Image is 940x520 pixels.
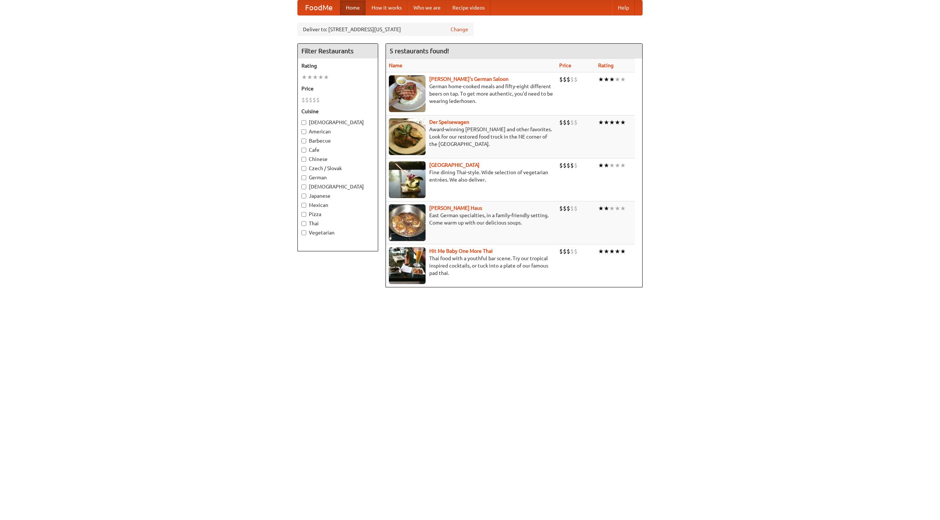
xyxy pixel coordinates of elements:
img: babythai.jpg [389,247,426,284]
li: $ [559,75,563,83]
li: $ [563,247,567,255]
input: Japanese [301,194,306,198]
li: $ [559,204,563,212]
h5: Price [301,85,374,92]
label: Czech / Slovak [301,165,374,172]
label: Thai [301,220,374,227]
input: American [301,129,306,134]
input: Pizza [301,212,306,217]
div: Deliver to: [STREET_ADDRESS][US_STATE] [297,23,474,36]
a: Change [451,26,468,33]
img: speisewagen.jpg [389,118,426,155]
label: Pizza [301,211,374,218]
li: $ [309,96,312,104]
li: ★ [620,204,626,212]
li: ★ [609,118,615,126]
label: Barbecue [301,137,374,144]
label: Chinese [301,155,374,163]
a: Who we are [408,0,446,15]
li: $ [559,161,563,169]
input: Thai [301,221,306,226]
li: ★ [598,161,604,169]
h5: Cuisine [301,108,374,115]
li: $ [570,161,574,169]
li: $ [559,118,563,126]
li: $ [301,96,305,104]
li: ★ [301,73,307,81]
li: ★ [609,247,615,255]
li: $ [563,204,567,212]
a: Hit Me Baby One More Thai [429,248,493,254]
label: [DEMOGRAPHIC_DATA] [301,119,374,126]
li: ★ [323,73,329,81]
li: ★ [620,161,626,169]
a: [GEOGRAPHIC_DATA] [429,162,480,168]
li: $ [563,75,567,83]
li: $ [567,118,570,126]
li: $ [305,96,309,104]
li: ★ [609,204,615,212]
a: [PERSON_NAME] Haus [429,205,482,211]
li: $ [574,161,578,169]
input: Vegetarian [301,230,306,235]
a: Der Speisewagen [429,119,469,125]
input: [DEMOGRAPHIC_DATA] [301,120,306,125]
li: $ [312,96,316,104]
input: German [301,175,306,180]
li: $ [563,118,567,126]
li: ★ [609,75,615,83]
p: German home-cooked meals and fifty-eight different beers on tap. To get more authentic, you'd nee... [389,83,553,105]
li: ★ [604,247,609,255]
p: Fine dining Thai-style. Wide selection of vegetarian entrées. We also deliver. [389,169,553,183]
li: ★ [609,161,615,169]
li: $ [574,247,578,255]
label: Mexican [301,201,374,209]
li: ★ [318,73,323,81]
li: ★ [598,247,604,255]
label: [DEMOGRAPHIC_DATA] [301,183,374,190]
li: ★ [307,73,312,81]
li: $ [574,204,578,212]
img: satay.jpg [389,161,426,198]
img: kohlhaus.jpg [389,204,426,241]
li: ★ [312,73,318,81]
li: $ [570,247,574,255]
li: ★ [598,118,604,126]
h5: Rating [301,62,374,69]
li: $ [567,204,570,212]
li: ★ [615,161,620,169]
li: ★ [604,161,609,169]
a: Price [559,62,571,68]
li: ★ [615,204,620,212]
input: Cafe [301,148,306,153]
li: ★ [615,247,620,255]
li: ★ [598,75,604,83]
h4: Filter Restaurants [298,44,378,58]
input: Mexican [301,203,306,208]
a: Home [340,0,366,15]
li: $ [567,161,570,169]
li: ★ [598,204,604,212]
p: Thai food with a youthful bar scene. Try our tropical inspired cocktails, or tuck into a plate of... [389,255,553,277]
li: ★ [604,204,609,212]
li: ★ [615,75,620,83]
p: East German specialties, in a family-friendly setting. Come warm up with our delicious soups. [389,212,553,226]
li: $ [570,75,574,83]
input: Barbecue [301,139,306,143]
label: American [301,128,374,135]
label: Japanese [301,192,374,200]
a: [PERSON_NAME]'s German Saloon [429,76,509,82]
a: Name [389,62,402,68]
li: $ [574,118,578,126]
img: esthers.jpg [389,75,426,112]
li: $ [316,96,320,104]
li: $ [567,247,570,255]
a: Rating [598,62,614,68]
label: Vegetarian [301,229,374,236]
li: ★ [620,118,626,126]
